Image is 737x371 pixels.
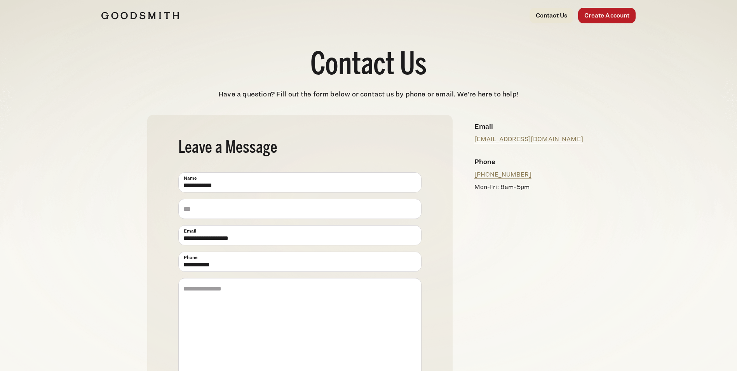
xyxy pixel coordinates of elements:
[474,182,584,192] p: Mon-Fri: 8am-5pm
[178,140,422,157] h2: Leave a Message
[101,12,179,19] img: Goodsmith
[184,254,198,261] span: Phone
[474,121,584,131] h4: Email
[474,171,531,178] a: [PHONE_NUMBER]
[530,8,574,23] a: Contact Us
[474,156,584,167] h4: Phone
[578,8,636,23] a: Create Account
[184,227,196,234] span: Email
[474,135,583,143] a: [EMAIL_ADDRESS][DOMAIN_NAME]
[184,175,197,182] span: Name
